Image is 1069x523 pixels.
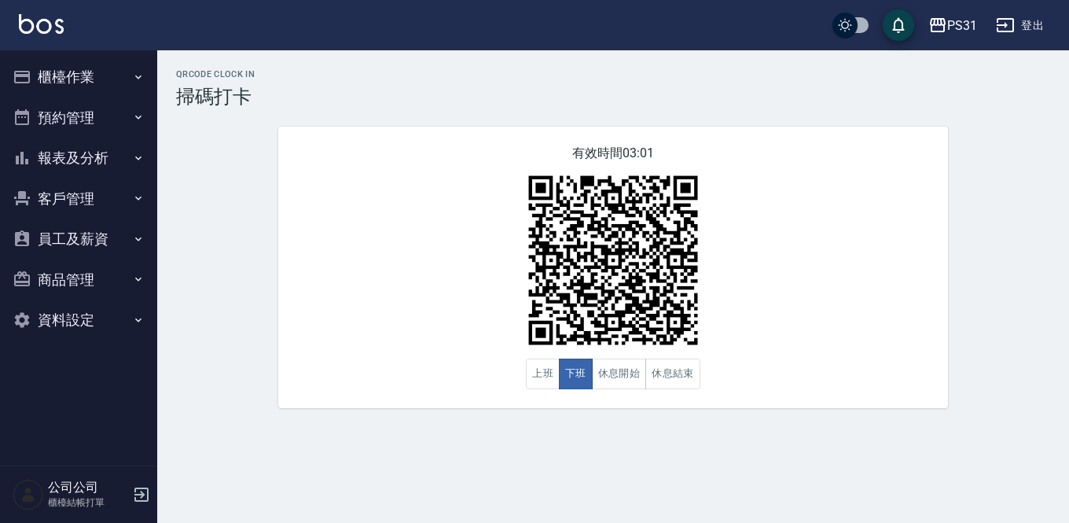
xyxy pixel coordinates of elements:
button: 客戶管理 [6,179,151,219]
h5: 公司公司 [48,480,128,495]
button: 預約管理 [6,98,151,138]
button: 商品管理 [6,260,151,300]
button: 櫃檯作業 [6,57,151,98]
button: 員工及薪資 [6,219,151,260]
img: Logo [19,14,64,34]
button: 資料設定 [6,300,151,341]
button: PS31 [922,9,983,42]
p: 櫃檯結帳打單 [48,495,128,510]
button: 下班 [559,359,593,389]
img: Person [13,479,44,510]
button: 報表及分析 [6,138,151,179]
button: 休息開始 [592,359,647,389]
button: 上班 [526,359,560,389]
div: PS31 [947,16,977,35]
h3: 掃碼打卡 [176,86,1050,108]
button: 登出 [990,11,1050,40]
div: 有效時間 03:01 [278,127,948,408]
button: save [883,9,914,41]
h2: QRcode Clock In [176,69,1050,79]
button: 休息結束 [645,359,700,389]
